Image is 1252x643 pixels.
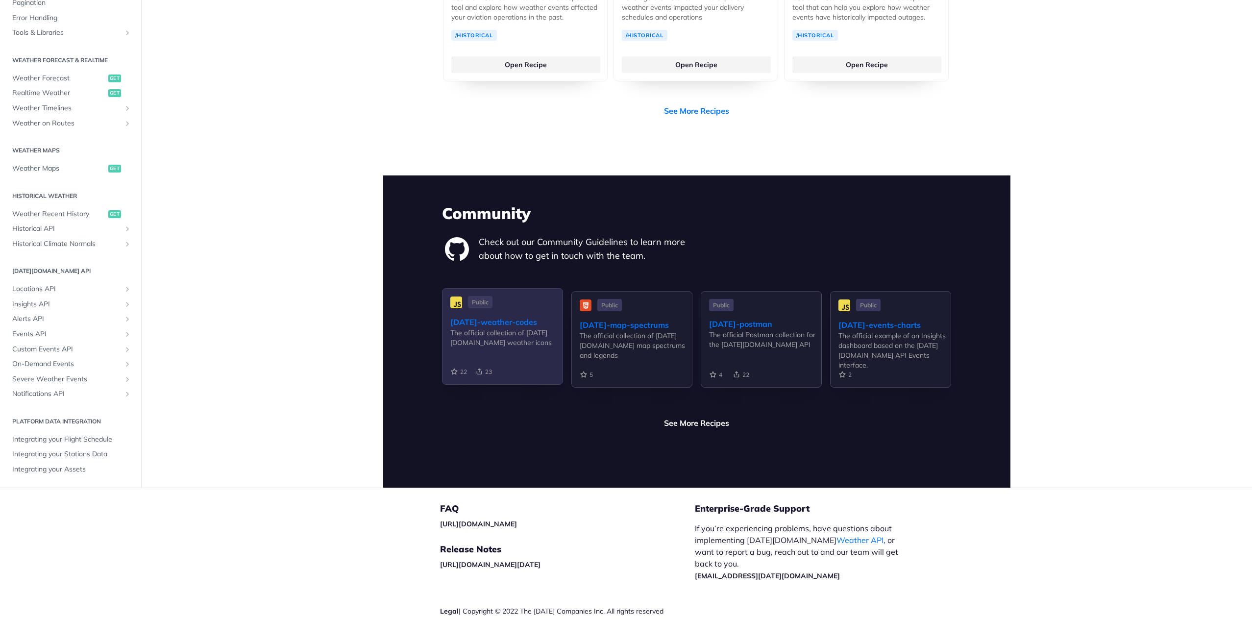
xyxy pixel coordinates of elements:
[709,318,821,330] div: [DATE]-postman
[108,74,121,82] span: get
[12,329,121,339] span: Events API
[123,390,131,398] button: Show subpages for Notifications API
[7,417,134,426] h2: Platform DATA integration
[7,327,134,342] a: Events APIShow subpages for Events API
[12,465,131,474] span: Integrating your Assets
[440,503,695,515] h5: FAQ
[709,330,821,349] div: The official Postman collection for the [DATE][DOMAIN_NAME] API
[838,331,951,370] div: The official example of an Insights dashboard based on the [DATE][DOMAIN_NAME] API Events interface.
[7,206,134,221] a: Weather Recent Historyget
[450,316,563,328] div: [DATE]-weather-codes
[12,118,121,128] span: Weather on Routes
[123,375,131,383] button: Show subpages for Severe Weather Events
[123,225,131,233] button: Show subpages for Historical API
[440,544,695,555] h5: Release Notes
[123,315,131,323] button: Show subpages for Alerts API
[123,346,131,353] button: Show subpages for Custom Events API
[7,447,134,462] a: Integrating your Stations Data
[7,11,134,25] a: Error Handling
[12,28,121,38] span: Tools & Libraries
[7,462,134,477] a: Integrating your Assets
[468,296,492,308] span: Public
[12,345,121,354] span: Custom Events API
[7,267,134,275] h2: [DATE][DOMAIN_NAME] API
[664,417,729,429] a: See More Recipes
[12,13,131,23] span: Error Handling
[108,89,121,97] span: get
[12,88,106,98] span: Realtime Weather
[123,330,131,338] button: Show subpages for Events API
[7,86,134,100] a: Realtime Weatherget
[7,342,134,357] a: Custom Events APIShow subpages for Custom Events API
[838,319,951,331] div: [DATE]-events-charts
[7,146,134,155] h2: Weather Maps
[701,291,822,403] a: Public [DATE]-postman The official Postman collection for the [DATE][DOMAIN_NAME] API
[7,222,134,236] a: Historical APIShow subpages for Historical API
[479,235,697,263] p: Check out our Community Guidelines to learn more about how to get in touch with the team.
[123,300,131,308] button: Show subpages for Insights API
[123,104,131,112] button: Show subpages for Weather Timelines
[12,224,121,234] span: Historical API
[440,560,540,569] a: [URL][DOMAIN_NAME][DATE]
[12,209,106,219] span: Weather Recent History
[123,360,131,368] button: Show subpages for On-Demand Events
[830,291,951,403] a: Public [DATE]-events-charts The official example of an Insights dashboard based on the [DATE][DOM...
[123,285,131,293] button: Show subpages for Locations API
[440,606,695,616] div: | Copyright © 2022 The [DATE] Companies Inc. All rights reserved
[450,328,563,347] div: The official collection of [DATE][DOMAIN_NAME] weather icons
[123,240,131,248] button: Show subpages for Historical Climate Normals
[12,374,121,384] span: Severe Weather Events
[442,291,563,403] a: Public [DATE]-weather-codes The official collection of [DATE][DOMAIN_NAME] weather icons
[7,312,134,326] a: Alerts APIShow subpages for Alerts API
[695,571,840,580] a: [EMAIL_ADDRESS][DATE][DOMAIN_NAME]
[451,56,600,73] a: Open Recipe
[836,535,884,545] a: Weather API
[108,165,121,173] span: get
[7,191,134,200] h2: Historical Weather
[709,299,734,311] span: Public
[7,282,134,297] a: Locations APIShow subpages for Locations API
[7,56,134,65] h2: Weather Forecast & realtime
[12,314,121,324] span: Alerts API
[7,372,134,387] a: Severe Weather EventsShow subpages for Severe Weather Events
[12,359,121,369] span: On-Demand Events
[12,389,121,399] span: Notifications API
[123,119,131,127] button: Show subpages for Weather on Routes
[7,101,134,116] a: Weather TimelinesShow subpages for Weather Timelines
[12,449,131,459] span: Integrating your Stations Data
[7,297,134,312] a: Insights APIShow subpages for Insights API
[580,319,692,331] div: [DATE]-map-spectrums
[571,291,692,403] a: Public [DATE]-map-spectrums The official collection of [DATE][DOMAIN_NAME] map spectrums and legends
[695,503,924,515] h5: Enterprise-Grade Support
[695,522,908,581] p: If you’re experiencing problems, have questions about implementing [DATE][DOMAIN_NAME] , or want ...
[664,105,729,117] a: See More Recipes
[12,239,121,249] span: Historical Climate Normals
[440,519,517,528] a: [URL][DOMAIN_NAME]
[622,30,667,41] a: /Historical
[12,164,106,173] span: Weather Maps
[7,357,134,371] a: On-Demand EventsShow subpages for On-Demand Events
[856,299,881,311] span: Public
[108,210,121,218] span: get
[7,387,134,401] a: Notifications APIShow subpages for Notifications API
[451,30,497,41] a: /Historical
[792,56,941,73] a: Open Recipe
[597,299,622,311] span: Public
[7,116,134,130] a: Weather on RoutesShow subpages for Weather on Routes
[12,299,121,309] span: Insights API
[12,435,131,445] span: Integrating your Flight Schedule
[12,74,106,83] span: Weather Forecast
[442,202,952,224] h3: Community
[7,71,134,86] a: Weather Forecastget
[792,30,838,41] a: /Historical
[7,161,134,176] a: Weather Mapsget
[7,432,134,447] a: Integrating your Flight Schedule
[7,25,134,40] a: Tools & LibrariesShow subpages for Tools & Libraries
[123,29,131,37] button: Show subpages for Tools & Libraries
[440,607,459,616] a: Legal
[12,284,121,294] span: Locations API
[622,56,771,73] a: Open Recipe
[12,103,121,113] span: Weather Timelines
[580,331,692,360] div: The official collection of [DATE][DOMAIN_NAME] map spectrums and legends
[7,237,134,251] a: Historical Climate NormalsShow subpages for Historical Climate Normals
